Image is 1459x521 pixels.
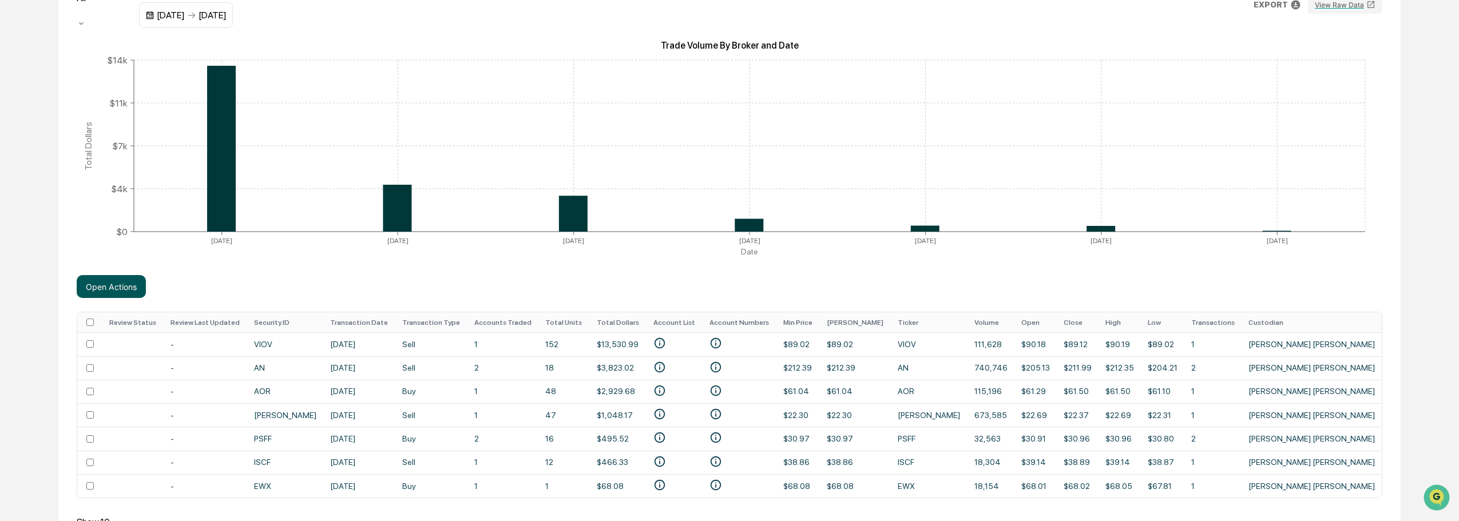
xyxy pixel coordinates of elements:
[1099,356,1141,380] td: $212.35
[1057,312,1099,332] th: Close
[1091,237,1112,245] tspan: [DATE]
[915,237,936,245] tspan: [DATE]
[538,312,589,332] th: Total Units
[538,427,589,450] td: 16
[247,332,324,356] td: VIOV
[1242,312,1382,332] th: Custodian
[1099,474,1141,498] td: $68.05
[164,427,247,450] td: -
[1057,403,1099,427] td: $22.37
[247,451,324,474] td: ISCF
[395,403,467,427] td: Sell
[114,194,138,202] span: Pylon
[776,380,820,403] td: $61.04
[538,332,589,356] td: 152
[1184,312,1242,332] th: Transactions
[247,427,324,450] td: PSFF
[709,384,722,397] svg: • 0033255111
[647,312,703,332] th: Account List
[776,356,820,380] td: $212.39
[1014,356,1057,380] td: $205.13
[23,144,74,156] span: Preclearance
[590,312,647,332] th: Total Dollars
[1242,427,1382,450] td: [PERSON_NAME] [PERSON_NAME]
[323,427,395,450] td: [DATE]
[467,380,539,403] td: 1
[1099,403,1141,427] td: $22.69
[1141,380,1184,403] td: $61.10
[820,312,891,332] th: [PERSON_NAME]
[590,427,647,450] td: $495.52
[395,356,467,380] td: Sell
[820,356,891,380] td: $212.39
[1141,312,1184,332] th: Low
[1184,380,1242,403] td: 1
[538,403,589,427] td: 47
[107,55,128,66] tspan: $14k
[590,403,647,427] td: $1,048.17
[538,451,589,474] td: 12
[891,451,968,474] td: ISCF
[968,380,1014,403] td: 115,196
[1057,451,1099,474] td: $38.89
[820,380,891,403] td: $61.04
[776,312,820,332] th: Min Price
[247,380,324,403] td: AOR
[1242,474,1382,498] td: [PERSON_NAME] [PERSON_NAME]
[11,88,32,108] img: 1746055101610-c473b297-6a78-478c-a979-82029cc54cd1
[968,427,1014,450] td: 32,563
[7,140,78,160] a: 🖐️Preclearance
[1099,451,1141,474] td: $39.14
[323,380,395,403] td: [DATE]
[395,474,467,498] td: Buy
[1014,427,1057,450] td: $30.91
[891,427,968,450] td: PSFF
[164,380,247,403] td: -
[83,145,92,154] div: 🗄️
[109,98,128,109] tspan: $11k
[968,474,1014,498] td: 18,154
[820,451,891,474] td: $38.86
[1057,380,1099,403] td: $61.50
[1057,474,1099,498] td: $68.02
[395,312,467,332] th: Transaction Type
[1141,332,1184,356] td: $89.02
[538,474,589,498] td: 1
[563,237,584,245] tspan: [DATE]
[1014,403,1057,427] td: $22.69
[538,380,589,403] td: 48
[776,451,820,474] td: $38.86
[653,431,666,444] svg: • BOBBI J YOUNGS & CHRISTIAN A YOUNGS DESIGNATED BENE PLAN/TOD • ORLA J JACKSON DESIGNATED BENE P...
[39,88,188,99] div: Start new chat
[467,312,539,332] th: Accounts Traded
[1184,427,1242,450] td: 2
[590,451,647,474] td: $466.33
[968,403,1014,427] td: 673,585
[653,408,666,420] svg: • KENT W POLI DESIGNATED BENE PLAN/TOD
[741,247,758,256] tspan: Date
[1422,483,1453,514] iframe: Open customer support
[968,451,1014,474] td: 18,304
[590,380,647,403] td: $2,929.68
[111,184,128,194] tspan: $4k
[1242,451,1382,474] td: [PERSON_NAME] [PERSON_NAME]
[776,427,820,450] td: $30.97
[1141,427,1184,450] td: $30.80
[1014,332,1057,356] td: $90.18
[81,193,138,202] a: Powered byPylon
[590,474,647,498] td: $68.08
[387,237,409,245] tspan: [DATE]
[395,332,467,356] td: Sell
[1014,312,1057,332] th: Open
[1141,403,1184,427] td: $22.31
[395,451,467,474] td: Sell
[653,479,666,491] svg: • SARA MCCARTHY CHARLES SCHWAB & CO INC CUST SIMPLE IRA
[164,312,247,332] th: Review Last Updated
[11,24,208,42] p: How can we help?
[1267,237,1288,245] tspan: [DATE]
[1242,356,1382,380] td: [PERSON_NAME] [PERSON_NAME]
[187,11,196,20] img: arrow right
[891,356,968,380] td: AN
[590,356,647,380] td: $3,823.02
